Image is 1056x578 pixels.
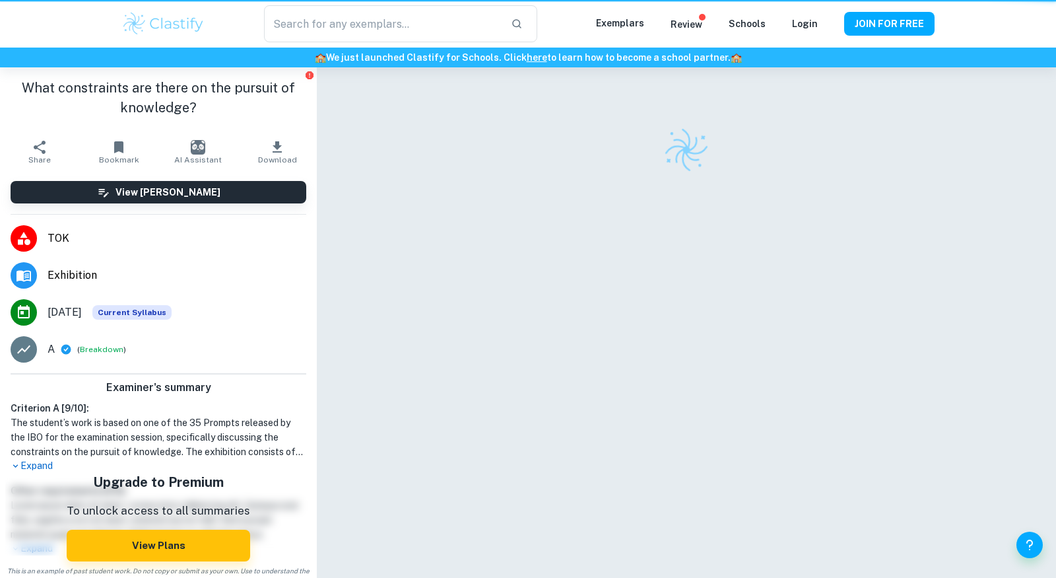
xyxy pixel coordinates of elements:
[5,380,312,396] h6: Examiner's summary
[48,231,306,246] span: TOK
[77,343,126,356] span: ( )
[11,459,306,473] p: Expand
[264,5,500,42] input: Search for any exemplars...
[11,415,306,459] h1: The student’s work is based on one of the 35 Prompts released by the IBO for the examination sess...
[11,78,306,118] h1: What constraints are there on the pursuit of knowledge?
[729,18,766,29] a: Schools
[67,503,250,520] p: To unlock access to all summaries
[48,305,82,320] span: [DATE]
[661,124,712,176] img: Clastify logo
[11,401,306,415] h6: Criterion A [ 9 / 10 ]:
[92,305,172,320] div: This exemplar is based on the current syllabus. Feel free to refer to it for inspiration/ideas wh...
[731,52,742,63] span: 🏫
[28,155,51,164] span: Share
[67,472,250,492] h5: Upgrade to Premium
[48,342,55,357] p: A
[304,70,314,80] button: Report issue
[238,133,317,170] button: Download
[527,52,547,63] a: here
[596,16,644,30] p: Exemplars
[191,140,205,155] img: AI Assistant
[1016,532,1043,558] button: Help and Feedback
[115,185,220,199] h6: View [PERSON_NAME]
[671,17,702,32] p: Review
[174,155,222,164] span: AI Assistant
[99,155,139,164] span: Bookmark
[3,50,1053,65] h6: We just launched Clastify for Schools. Click to learn how to become a school partner.
[48,268,306,283] span: Exhibition
[79,133,158,170] button: Bookmark
[315,52,326,63] span: 🏫
[158,133,238,170] button: AI Assistant
[92,305,172,320] span: Current Syllabus
[11,181,306,203] button: View [PERSON_NAME]
[80,343,123,355] button: Breakdown
[67,530,250,561] button: View Plans
[792,18,818,29] a: Login
[844,12,935,36] button: JOIN FOR FREE
[258,155,297,164] span: Download
[121,11,205,37] img: Clastify logo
